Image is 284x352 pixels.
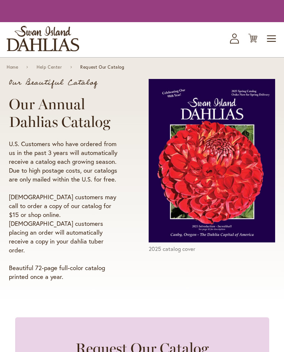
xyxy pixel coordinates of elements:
[9,263,121,281] p: Beautiful 72-page full-color catalog printed once a year.
[149,79,275,242] img: 2025 catalog cover
[9,139,121,184] p: U.S. Customers who have ordered from us in the past 3 years will automatically receive a catalog ...
[37,65,62,70] a: Help Center
[149,245,275,253] figcaption: 2025 catalog cover
[7,26,79,51] a: store logo
[9,193,121,255] p: [DEMOGRAPHIC_DATA] customers may call to order a copy of our catalog for $15 or shop online. [DEM...
[80,65,124,70] span: Request Our Catalog
[7,65,18,70] a: Home
[9,79,121,86] p: Our Beautiful Catalog
[9,95,121,131] h1: Our Annual Dahlias Catalog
